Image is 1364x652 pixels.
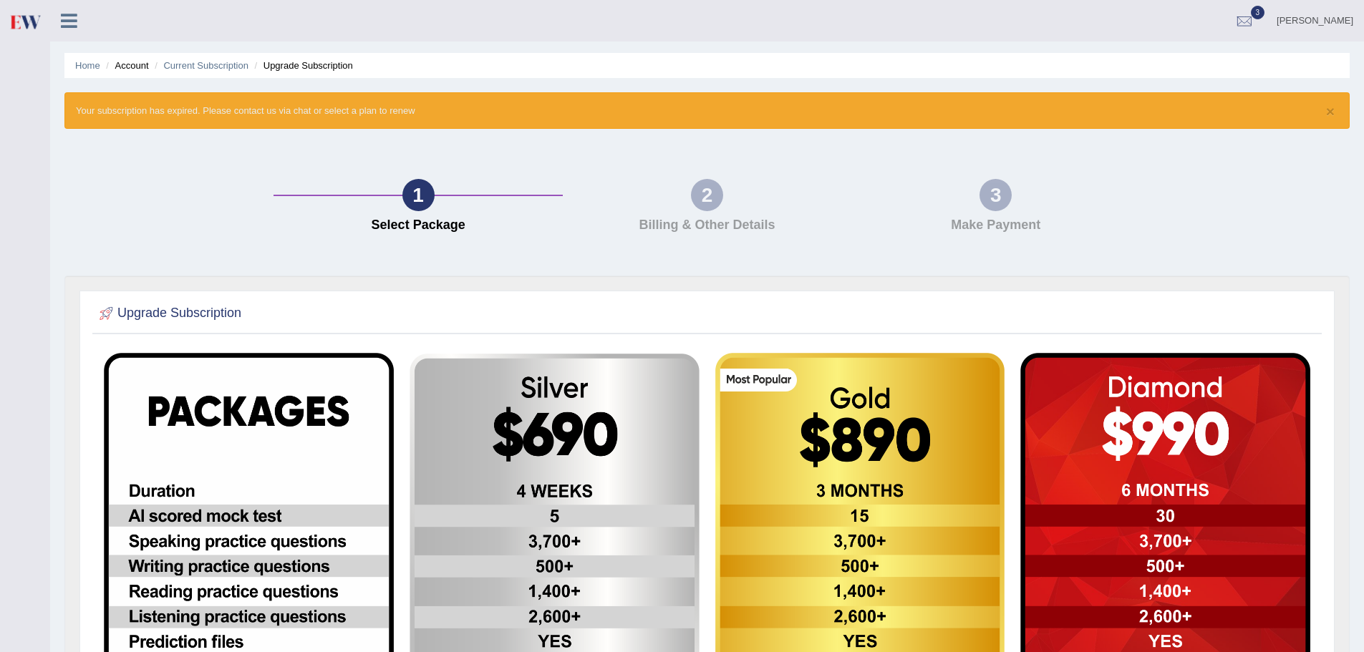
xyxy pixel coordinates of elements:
div: 3 [980,179,1012,211]
h4: Make Payment [858,218,1133,233]
li: Account [102,59,148,72]
span: 3 [1251,6,1265,19]
h4: Billing & Other Details [570,218,844,233]
li: Upgrade Subscription [251,59,353,72]
div: 1 [402,179,435,211]
div: Your subscription has expired. Please contact us via chat or select a plan to renew [64,92,1350,129]
h4: Select Package [281,218,555,233]
h2: Upgrade Subscription [96,303,241,324]
div: 2 [691,179,723,211]
a: Current Subscription [163,60,248,71]
a: Home [75,60,100,71]
button: × [1326,104,1335,119]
